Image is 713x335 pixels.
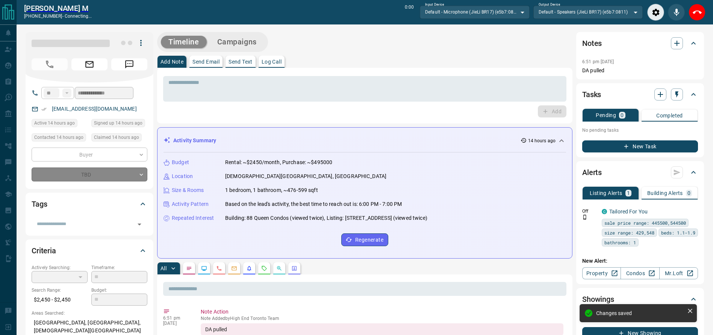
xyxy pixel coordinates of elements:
span: Call [32,58,68,70]
p: 6:51 pm [DATE] [582,59,614,64]
p: New Alert: [582,257,698,265]
p: Listing Alerts [590,190,622,196]
div: Changes saved [606,310,693,316]
a: Property [582,267,621,279]
div: TBD [32,167,147,181]
p: [DEMOGRAPHIC_DATA][GEOGRAPHIC_DATA], [GEOGRAPHIC_DATA] [225,172,386,180]
p: Pending [596,113,616,118]
button: Regenerate [341,233,388,246]
p: Send Text [229,59,253,64]
span: Signed up 14 hours ago [94,119,142,127]
span: Active 14 hours ago [34,119,75,127]
svg: Agent Actions [291,265,297,271]
p: Based on the lead's activity, the best time to reach out is: 6:00 PM - 7:00 PM [225,200,402,208]
div: End Call [689,4,705,21]
span: connecting... [65,14,92,19]
div: Notes [582,34,698,52]
p: Size & Rooms [172,186,204,194]
svg: Listing Alerts [246,265,252,271]
div: condos.ca [602,209,607,214]
div: Mute [668,4,685,21]
div: Default - Microphone (JieLi BR17) (e5b7:0811) [420,6,529,18]
p: Log Call [262,59,282,64]
span: beds: 1.1-1.9 [661,229,695,236]
div: Sun Oct 12 2025 [32,119,88,129]
h2: Tasks [582,88,601,100]
span: Contacted 14 hours ago [34,134,83,141]
label: Input Device [425,2,444,7]
svg: Lead Browsing Activity [201,265,207,271]
a: Mr.Loft [659,267,698,279]
div: Tags [32,195,147,213]
p: Building: 88 Queen Condos (viewed twice), Listing: [STREET_ADDRESS] (viewed twice) [225,214,427,222]
p: Building Alerts [647,190,683,196]
p: 0 [621,113,624,118]
button: Open [134,219,145,230]
div: Showings [582,290,698,308]
span: Email [71,58,107,70]
div: Audio Settings [647,4,664,21]
p: Budget: [91,287,147,294]
div: Alerts [582,163,698,181]
p: Location [172,172,193,180]
p: [DATE] [163,321,189,326]
p: Timeframe: [91,264,147,271]
button: New Task [582,140,698,152]
button: Timeline [161,36,207,48]
span: bathrooms: 1 [604,239,636,246]
div: Criteria [32,242,147,260]
svg: Emails [231,265,237,271]
p: 14 hours ago [528,137,556,144]
svg: Email Verified [41,107,47,112]
div: Default - Speakers (JieLi BR17) (e5b7:0811) [533,6,643,18]
p: Search Range: [32,287,88,294]
p: Add Note [160,59,183,64]
a: Condos [621,267,659,279]
a: [PERSON_NAME] M [24,4,92,13]
p: No pending tasks [582,125,698,136]
h2: Notes [582,37,602,49]
svg: Opportunities [276,265,282,271]
p: 1 [627,190,630,196]
button: Campaigns [210,36,264,48]
span: size range: 429,548 [604,229,654,236]
span: Message [111,58,147,70]
h2: Criteria [32,245,56,257]
span: Claimed 14 hours ago [94,134,139,141]
span: sale price range: 445500,544500 [604,219,686,227]
svg: Calls [216,265,222,271]
p: Budget [172,158,189,166]
div: Activity Summary14 hours ago [163,134,566,148]
p: Off [582,208,597,215]
p: [PHONE_NUMBER] - [24,13,92,20]
svg: Notes [186,265,192,271]
p: Rental: ~$2450/month, Purchase: ~$495000 [225,158,332,166]
div: Sun Oct 12 2025 [32,133,88,144]
p: Send Email [192,59,220,64]
p: No showings booked [582,313,698,320]
div: Buyer [32,148,147,161]
svg: Push Notification Only [582,215,587,220]
svg: Requests [261,265,267,271]
p: $2,450 - $2,450 [32,294,88,306]
p: 1 bedroom, 1 bathroom, ~476-599 sqft [225,186,318,194]
p: Actively Searching: [32,264,88,271]
p: 0 [687,190,690,196]
p: Note Action [201,308,563,316]
label: Output Device [539,2,560,7]
div: Sun Oct 12 2025 [91,133,147,144]
a: [EMAIL_ADDRESS][DOMAIN_NAME] [52,106,137,112]
div: Tasks [582,85,698,104]
div: Sun Oct 12 2025 [91,119,147,129]
p: Activity Pattern [172,200,209,208]
p: DA pulled [582,67,698,75]
h2: Tags [32,198,47,210]
a: Tailored For You [609,209,648,215]
h2: Alerts [582,166,602,178]
p: Activity Summary [173,137,216,145]
p: Repeated Interest [172,214,214,222]
p: All [160,266,167,271]
p: Areas Searched: [32,310,147,317]
p: 6:51 pm [163,315,189,321]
